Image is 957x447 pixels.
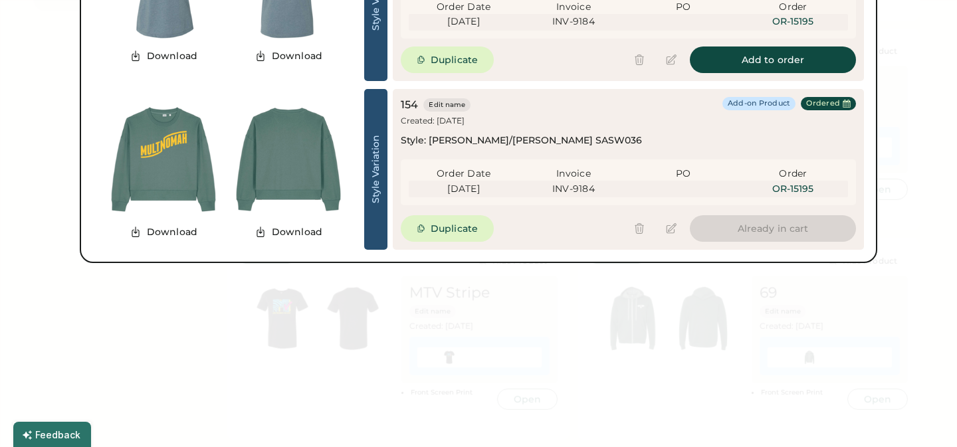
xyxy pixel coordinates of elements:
button: This item is used in an order and cannot be edited. You can "Duplicate" the product instead. [658,46,685,73]
button: Duplicate [401,215,494,242]
div: Add-on Product [728,98,791,109]
div: 154 [401,97,418,113]
div: Order Date [409,167,518,181]
button: This item is used in an order and cannot be deleted. You can "Hide product" instead. [626,215,653,242]
button: Last Order Date: [843,100,851,108]
div: PO [629,1,738,14]
div: Invoice [518,1,628,14]
div: Order Date [409,1,518,14]
button: Download [247,46,330,66]
img: generate-image [101,97,226,222]
button: Download [122,46,205,66]
div: [DATE] [409,183,518,196]
div: Order [738,167,848,181]
button: Download [122,222,205,242]
button: This item is used in an order and cannot be edited. You can "Duplicate" the product instead. [658,215,685,242]
div: Order [738,1,848,14]
div: INV-9184 [518,183,628,196]
div: Ordered [806,98,840,109]
div: PO [629,167,738,181]
div: OR-15195 [738,15,848,29]
div: Style Variation [370,120,383,219]
img: generate-image [226,97,351,222]
div: OR-15195 [738,183,848,196]
button: Duplicate [401,46,494,73]
div: Invoice [518,167,628,181]
button: Download [247,222,330,242]
div: Created: [DATE] [401,116,467,126]
button: Already in cart [690,215,856,242]
div: INV-9184 [518,15,628,29]
div: Style: [PERSON_NAME]/[PERSON_NAME] SASW036 [401,134,642,147]
button: Edit name [423,98,471,112]
button: Add to order [690,46,856,73]
button: This item is used in an order and cannot be deleted. You can "Hide product" instead. [626,46,653,73]
div: [DATE] [409,15,518,29]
